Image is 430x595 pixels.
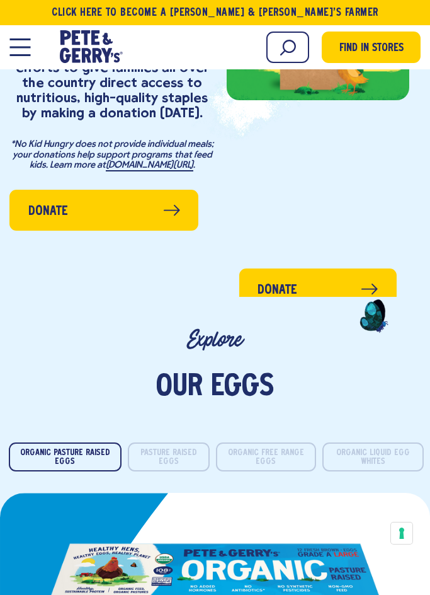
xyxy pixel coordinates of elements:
a: Donate [239,269,397,309]
button: Organic Pasture Raised Eggs [9,442,122,471]
button: Your consent preferences for tracking technologies [391,523,412,544]
input: Search [266,32,309,63]
button: Open Mobile Menu Modal Dialog [9,38,30,56]
button: Organic Free Range Eggs [216,442,316,471]
a: Find in Stores [322,32,421,63]
span: Donate [28,202,68,221]
span: Donate [257,280,297,300]
button: Pasture Raised Eggs [128,442,210,471]
em: *No Kid Hungry does not provide individual meals; your donations help support programs that feed ... [11,139,213,170]
a: [DOMAIN_NAME][URL] [106,160,193,171]
span: Eggs [211,372,274,403]
button: Organic Liquid Egg Whites [322,442,424,471]
strong: . [193,160,195,171]
span: Find in Stores [339,40,404,57]
h2: Explore [36,327,394,353]
a: Donate [9,190,198,231]
span: Our [156,372,203,403]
